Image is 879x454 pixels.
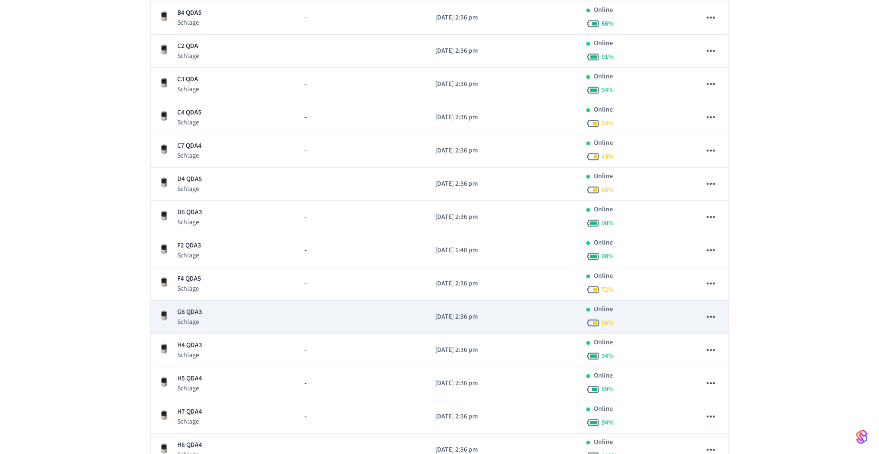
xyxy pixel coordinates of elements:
[158,443,170,454] img: Schlage Sense Smart Deadbolt with Camelot Trim, Front
[158,343,170,354] img: Schlage Sense Smart Deadbolt with Camelot Trim, Front
[435,13,571,23] p: [DATE] 2:36 pm
[305,146,306,156] span: -
[602,218,614,228] span: 98 %
[177,218,202,227] p: Schlage
[177,174,202,184] p: D4 QDA5
[594,404,613,414] p: Online
[158,77,170,88] img: Schlage Sense Smart Deadbolt with Camelot Trim, Front
[158,276,170,288] img: Schlage Sense Smart Deadbolt with Camelot Trim, Front
[177,340,202,350] p: H4 QDA3
[435,46,571,56] p: [DATE] 2:36 pm
[305,312,306,322] span: -
[177,384,202,393] p: Schlage
[594,338,613,348] p: Online
[602,385,614,394] span: 69 %
[158,10,170,22] img: Schlage Sense Smart Deadbolt with Camelot Trim, Front
[594,205,613,215] p: Online
[305,212,306,222] span: -
[177,284,201,293] p: Schlage
[158,177,170,188] img: Schlage Sense Smart Deadbolt with Camelot Trim, Front
[158,243,170,255] img: Schlage Sense Smart Deadbolt with Camelot Trim, Front
[158,210,170,221] img: Schlage Sense Smart Deadbolt with Camelot Trim, Front
[177,184,202,194] p: Schlage
[594,304,613,314] p: Online
[158,143,170,155] img: Schlage Sense Smart Deadbolt with Camelot Trim, Front
[305,345,306,355] span: -
[435,312,571,322] p: [DATE] 2:36 pm
[177,350,202,360] p: Schlage
[435,146,571,156] p: [DATE] 2:36 pm
[602,19,614,28] span: 66 %
[177,118,201,127] p: Schlage
[305,46,306,56] span: -
[177,307,202,317] p: G8 QDA3
[305,179,306,189] span: -
[177,51,199,61] p: Schlage
[177,151,201,161] p: Schlage
[602,119,614,128] span: 54 %
[435,279,571,289] p: [DATE] 2:36 pm
[602,252,614,261] span: 98 %
[602,152,614,161] span: 43 %
[435,345,571,355] p: [DATE] 2:36 pm
[435,246,571,255] p: [DATE] 1:40 pm
[435,113,571,123] p: [DATE] 2:36 pm
[158,44,170,55] img: Schlage Sense Smart Deadbolt with Camelot Trim, Front
[305,13,306,23] span: -
[594,72,613,82] p: Online
[602,318,614,328] span: 56 %
[594,371,613,381] p: Online
[594,437,613,447] p: Online
[177,108,201,118] p: C4 QDA5
[594,5,613,15] p: Online
[305,412,306,422] span: -
[177,374,202,384] p: H5 QDA4
[177,407,202,417] p: H7 QDA4
[158,409,170,421] img: Schlage Sense Smart Deadbolt with Camelot Trim, Front
[594,38,613,48] p: Online
[435,212,571,222] p: [DATE] 2:36 pm
[158,376,170,388] img: Schlage Sense Smart Deadbolt with Camelot Trim, Front
[305,79,306,89] span: -
[177,8,201,18] p: B4 QDA5
[177,274,201,284] p: F4 QDA5
[602,85,614,95] span: 94 %
[594,105,613,115] p: Online
[435,412,571,422] p: [DATE] 2:36 pm
[177,18,201,28] p: Schlage
[177,241,201,251] p: F2 QDA3
[435,79,571,89] p: [DATE] 2:36 pm
[177,85,199,94] p: Schlage
[602,52,614,62] span: 91 %
[177,417,202,426] p: Schlage
[158,310,170,321] img: Schlage Sense Smart Deadbolt with Camelot Trim, Front
[305,113,306,123] span: -
[602,351,614,361] span: 94 %
[594,138,613,148] p: Online
[435,378,571,388] p: [DATE] 2:36 pm
[305,279,306,289] span: -
[177,440,202,450] p: H8 QDA4
[177,251,201,260] p: Schlage
[158,110,170,122] img: Schlage Sense Smart Deadbolt with Camelot Trim, Front
[305,378,306,388] span: -
[177,208,202,218] p: D6 QDA3
[177,75,199,85] p: C3 QDA
[602,185,614,195] span: 56 %
[305,246,306,255] span: -
[602,418,614,427] span: 94 %
[435,179,571,189] p: [DATE] 2:36 pm
[177,141,201,151] p: C7 QDA4
[177,317,202,327] p: Schlage
[177,41,199,51] p: C2 QDA
[594,238,613,248] p: Online
[594,271,613,281] p: Online
[856,429,868,445] img: SeamLogoGradient.69752ec5.svg
[594,171,613,181] p: Online
[602,285,614,294] span: 52 %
